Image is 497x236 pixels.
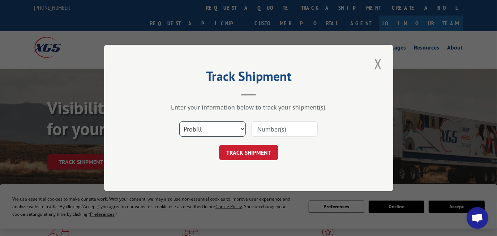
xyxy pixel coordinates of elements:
[467,207,488,229] a: Open chat
[140,103,357,111] div: Enter your information below to track your shipment(s).
[219,145,278,160] button: TRACK SHIPMENT
[372,54,384,74] button: Close modal
[251,121,318,137] input: Number(s)
[140,71,357,85] h2: Track Shipment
